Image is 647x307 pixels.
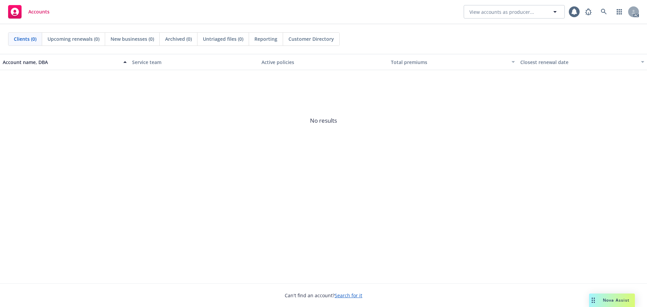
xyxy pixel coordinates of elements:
button: Closest renewal date [518,54,647,70]
a: Search for it [335,292,362,299]
span: Untriaged files (0) [203,35,243,42]
button: Total premiums [388,54,518,70]
span: Clients (0) [14,35,36,42]
span: Can't find an account? [285,292,362,299]
a: Accounts [5,2,52,21]
div: Closest renewal date [520,59,637,66]
button: Service team [129,54,259,70]
div: Account name, DBA [3,59,119,66]
span: New businesses (0) [111,35,154,42]
span: Nova Assist [603,297,629,303]
button: View accounts as producer... [464,5,565,19]
a: Report a Bug [582,5,595,19]
button: Nova Assist [589,294,635,307]
a: Search [597,5,611,19]
span: Reporting [254,35,277,42]
div: Total premiums [391,59,507,66]
button: Active policies [259,54,388,70]
a: Switch app [613,5,626,19]
span: View accounts as producer... [469,8,534,16]
span: Upcoming renewals (0) [48,35,99,42]
div: Drag to move [589,294,597,307]
span: Accounts [28,9,50,14]
div: Service team [132,59,256,66]
span: Customer Directory [288,35,334,42]
span: Archived (0) [165,35,192,42]
div: Active policies [261,59,386,66]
